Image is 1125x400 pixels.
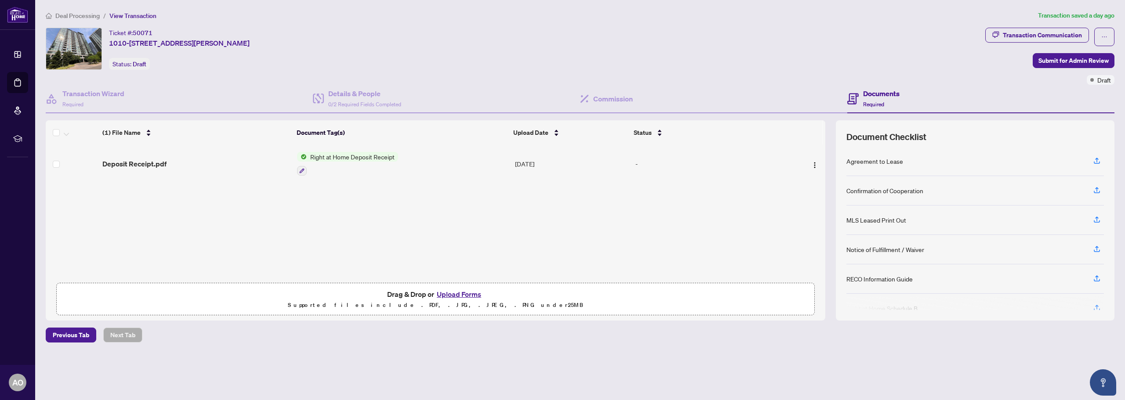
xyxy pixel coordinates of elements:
[1097,75,1111,85] span: Draft
[62,101,83,108] span: Required
[109,58,150,70] div: Status:
[512,145,632,183] td: [DATE]
[103,328,142,342] button: Next Tab
[62,300,809,310] p: Supported files include .PDF, .JPG, .JPEG, .PNG under 25 MB
[328,101,401,108] span: 0/2 Required Fields Completed
[846,274,913,284] div: RECO Information Guide
[46,28,102,69] img: IMG-W12338519_1.jpg
[297,152,307,162] img: Status Icon
[1090,369,1116,396] button: Open asap
[133,29,152,37] span: 50071
[109,38,250,48] span: 1010-[STREET_ADDRESS][PERSON_NAME]
[808,157,822,171] button: Logo
[846,186,923,195] div: Confirmation of Cooperation
[297,152,398,176] button: Status IconRight at Home Deposit Receipt
[846,215,906,225] div: MLS Leased Print Out
[1003,28,1082,42] div: Transaction Communication
[593,94,633,104] h4: Commission
[846,245,924,254] div: Notice of Fulfillment / Waiver
[811,162,818,169] img: Logo
[133,60,146,68] span: Draft
[57,283,814,316] span: Drag & Drop orUpload FormsSupported files include .PDF, .JPG, .JPEG, .PNG under25MB
[510,120,630,145] th: Upload Date
[46,328,96,342] button: Previous Tab
[109,12,156,20] span: View Transaction
[55,12,100,20] span: Deal Processing
[99,120,293,145] th: (1) File Name
[53,328,89,342] span: Previous Tab
[863,88,900,99] h4: Documents
[62,88,124,99] h4: Transaction Wizard
[307,152,398,162] span: Right at Home Deposit Receipt
[12,376,23,389] span: AO
[102,128,141,137] span: (1) File Name
[513,128,548,137] span: Upload Date
[635,159,779,169] div: -
[293,120,510,145] th: Document Tag(s)
[109,28,152,38] div: Ticket #:
[434,288,484,300] button: Upload Forms
[328,88,401,99] h4: Details & People
[985,28,1089,43] button: Transaction Communication
[846,131,926,143] span: Document Checklist
[102,159,167,169] span: Deposit Receipt.pdf
[863,101,884,108] span: Required
[387,288,484,300] span: Drag & Drop or
[1038,11,1114,21] article: Transaction saved a day ago
[103,11,106,21] li: /
[846,156,903,166] div: Agreement to Lease
[1038,54,1109,68] span: Submit for Admin Review
[1033,53,1114,68] button: Submit for Admin Review
[46,13,52,19] span: home
[634,128,652,137] span: Status
[1101,34,1107,40] span: ellipsis
[630,120,780,145] th: Status
[7,7,28,23] img: logo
